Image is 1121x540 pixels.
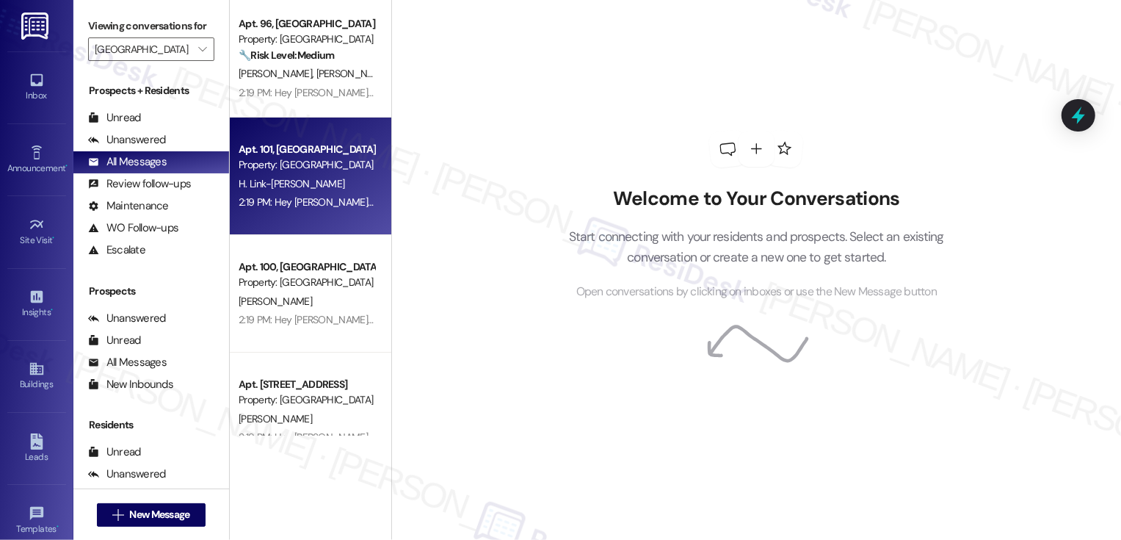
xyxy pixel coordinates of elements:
div: Property: [GEOGRAPHIC_DATA] [239,32,374,47]
a: Site Visit • [7,212,66,252]
div: All Messages [88,355,167,370]
span: New Message [129,507,189,522]
span: • [53,233,55,243]
span: [PERSON_NAME] [239,412,312,425]
span: [PERSON_NAME] [239,295,312,308]
span: Open conversations by clicking on inboxes or use the New Message button [576,283,937,301]
span: H. Link-[PERSON_NAME] [239,177,344,190]
input: All communities [95,37,191,61]
div: Property: [GEOGRAPHIC_DATA] [239,157,374,173]
div: Prospects [73,284,229,299]
div: Apt. 96, [GEOGRAPHIC_DATA] [239,16,374,32]
label: Viewing conversations for [88,15,214,37]
span: [PERSON_NAME] [316,67,389,80]
div: Unanswered [88,311,166,326]
div: Review follow-ups [88,176,191,192]
div: Unanswered [88,467,166,482]
div: Unread [88,444,141,460]
a: Buildings [7,356,66,396]
strong: 🔧 Risk Level: Medium [239,48,334,62]
button: New Message [97,503,206,527]
a: Insights • [7,284,66,324]
div: Unread [88,110,141,126]
i:  [112,509,123,521]
div: Apt. 100, [GEOGRAPHIC_DATA] [239,259,374,275]
div: WO Follow-ups [88,220,178,236]
div: Unread [88,333,141,348]
span: • [65,161,68,171]
div: Residents [73,417,229,433]
i:  [198,43,206,55]
div: Apt. 101, [GEOGRAPHIC_DATA] [239,142,374,157]
div: Escalate [88,242,145,258]
a: Leads [7,429,66,469]
span: [PERSON_NAME] [239,67,316,80]
div: Maintenance [88,198,169,214]
div: Apt. [STREET_ADDRESS] [239,377,374,392]
div: Property: [GEOGRAPHIC_DATA] [239,275,374,290]
span: • [51,305,53,315]
p: Start connecting with your residents and prospects. Select an existing conversation or create a n... [546,226,966,268]
div: Prospects + Residents [73,83,229,98]
div: Property: [GEOGRAPHIC_DATA] [239,392,374,408]
h2: Welcome to Your Conversations [546,187,966,211]
div: All Messages [88,154,167,170]
div: Unanswered [88,132,166,148]
div: New Inbounds [88,377,173,392]
span: • [57,522,59,532]
img: ResiDesk Logo [21,12,51,40]
a: Inbox [7,68,66,107]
